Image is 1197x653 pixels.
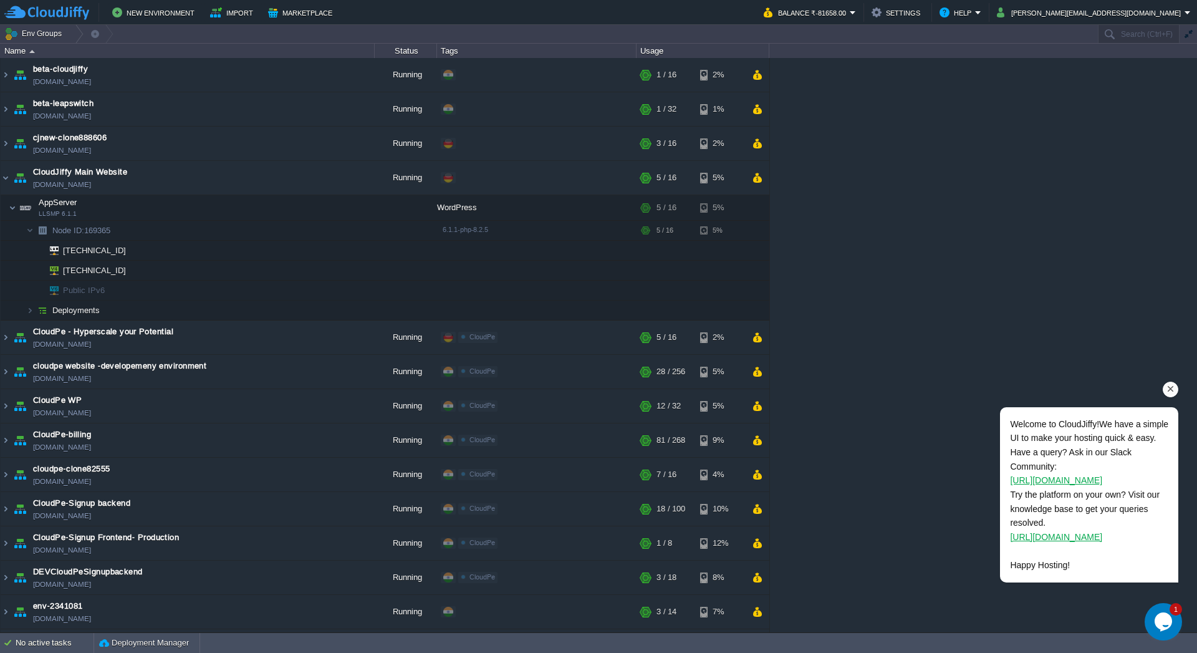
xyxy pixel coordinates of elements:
img: AMDAwAAAACH5BAEAAAAALAAAAAABAAEAAAICRAEAOw== [29,50,35,53]
iframe: chat widget [1145,603,1185,641]
div: 3 / 14 [656,595,676,629]
img: AMDAwAAAACH5BAEAAAAALAAAAAABAAEAAAICRAEAOw== [1,492,11,526]
span: CloudPe [469,436,495,443]
div: 4% [700,458,741,491]
img: AMDAwAAAACH5BAEAAAAALAAAAAABAAEAAAICRAEAOw== [11,127,29,160]
div: 5% [700,161,741,195]
img: AMDAwAAAACH5BAEAAAAALAAAAAABAAEAAAICRAEAOw== [11,92,29,126]
span: CloudPe-billing [33,428,91,441]
button: Marketplace [268,5,336,20]
a: [DOMAIN_NAME] [33,544,91,556]
img: AMDAwAAAACH5BAEAAAAALAAAAAABAAEAAAICRAEAOw== [11,595,29,629]
img: AMDAwAAAACH5BAEAAAAALAAAAAABAAEAAAICRAEAOw== [11,58,29,92]
img: AMDAwAAAACH5BAEAAAAALAAAAAABAAEAAAICRAEAOw== [11,161,29,195]
img: AMDAwAAAACH5BAEAAAAALAAAAAABAAEAAAICRAEAOw== [41,261,59,280]
a: Node ID:169365 [51,225,112,236]
img: AMDAwAAAACH5BAEAAAAALAAAAAABAAEAAAICRAEAOw== [1,127,11,160]
button: Env Groups [4,25,66,42]
div: No active tasks [16,633,94,653]
div: 5% [700,389,741,423]
div: 3 / 16 [656,127,676,160]
img: AMDAwAAAACH5BAEAAAAALAAAAAABAAEAAAICRAEAOw== [1,321,11,354]
span: cloudpe website -developemeny environment [33,360,206,372]
img: AMDAwAAAACH5BAEAAAAALAAAAAABAAEAAAICRAEAOw== [26,301,34,320]
img: AMDAwAAAACH5BAEAAAAALAAAAAABAAEAAAICRAEAOw== [11,492,29,526]
a: AppServerLLSMP 6.1.1 [37,198,79,207]
a: [DOMAIN_NAME] [33,407,91,419]
img: AMDAwAAAACH5BAEAAAAALAAAAAABAAEAAAICRAEAOw== [26,221,34,240]
a: CloudPe-Signup backend [33,497,130,510]
div: 5 / 16 [656,321,676,354]
a: beta-leapswitch [33,97,94,110]
div: Running [375,389,437,423]
img: AMDAwAAAACH5BAEAAAAALAAAAAABAAEAAAICRAEAOw== [41,281,59,300]
a: [DOMAIN_NAME] [33,372,91,385]
span: env-2341081 [33,600,83,612]
img: AMDAwAAAACH5BAEAAAAALAAAAAABAAEAAAICRAEAOw== [1,526,11,560]
a: [DOMAIN_NAME] [33,110,91,122]
img: AMDAwAAAACH5BAEAAAAALAAAAAABAAEAAAICRAEAOw== [11,321,29,354]
div: Running [375,321,437,354]
a: [DOMAIN_NAME] [33,475,91,488]
div: Running [375,58,437,92]
div: Status [375,44,436,58]
img: AMDAwAAAACH5BAEAAAAALAAAAAABAAEAAAICRAEAOw== [1,595,11,629]
div: Tags [438,44,636,58]
span: CloudPe [469,367,495,375]
a: CloudPe WP [33,394,82,407]
img: AMDAwAAAACH5BAEAAAAALAAAAAABAAEAAAICRAEAOw== [41,241,59,260]
a: cloudpe-clone82555 [33,463,110,475]
span: CloudPe [469,539,495,546]
a: CloudPe-Signup Frontend- Production [33,531,179,544]
span: LLSMP 6.1.1 [39,210,77,218]
div: Running [375,92,437,126]
img: AMDAwAAAACH5BAEAAAAALAAAAAABAAEAAAICRAEAOw== [34,221,51,240]
div: 2% [700,127,741,160]
div: Usage [637,44,769,58]
span: Public IPv6 [62,281,107,300]
img: CloudJiffy [4,5,89,21]
iframe: chat widget [960,294,1185,597]
img: AMDAwAAAACH5BAEAAAAALAAAAAABAAEAAAICRAEAOw== [1,423,11,457]
img: AMDAwAAAACH5BAEAAAAALAAAAAABAAEAAAICRAEAOw== [1,58,11,92]
div: 5% [700,195,741,220]
img: AMDAwAAAACH5BAEAAAAALAAAAAABAAEAAAICRAEAOw== [1,161,11,195]
div: 5 / 16 [656,221,673,240]
button: Balance ₹-81658.00 [764,5,850,20]
div: Running [375,526,437,560]
a: CloudJiffy Main Website [33,166,127,178]
div: Running [375,561,437,594]
div: 2% [700,321,741,354]
div: 3 / 18 [656,561,676,594]
img: AMDAwAAAACH5BAEAAAAALAAAAAABAAEAAAICRAEAOw== [34,301,51,320]
div: Running [375,127,437,160]
span: CloudPe [469,505,495,512]
img: AMDAwAAAACH5BAEAAAAALAAAAAABAAEAAAICRAEAOw== [1,92,11,126]
div: 18 / 100 [656,492,685,526]
img: AMDAwAAAACH5BAEAAAAALAAAAAABAAEAAAICRAEAOw== [1,389,11,423]
img: AMDAwAAAACH5BAEAAAAALAAAAAABAAEAAAICRAEAOw== [11,423,29,457]
div: 1 / 8 [656,526,672,560]
span: AppServer [37,197,79,208]
a: beta-cloudjiffy [33,63,88,75]
img: AMDAwAAAACH5BAEAAAAALAAAAAABAAEAAAICRAEAOw== [1,561,11,594]
div: 5 / 16 [656,161,676,195]
a: [DOMAIN_NAME] [33,178,91,191]
button: [PERSON_NAME][EMAIL_ADDRESS][DOMAIN_NAME] [997,5,1185,20]
img: AMDAwAAAACH5BAEAAAAALAAAAAABAAEAAAICRAEAOw== [11,355,29,389]
div: 8% [700,561,741,594]
img: AMDAwAAAACH5BAEAAAAALAAAAAABAAEAAAICRAEAOw== [34,281,41,300]
img: AMDAwAAAACH5BAEAAAAALAAAAAABAAEAAAICRAEAOw== [17,195,34,220]
a: [TECHNICAL_ID] [62,266,128,275]
div: 7% [700,595,741,629]
div: 1% [700,92,741,126]
img: AMDAwAAAACH5BAEAAAAALAAAAAABAAEAAAICRAEAOw== [1,355,11,389]
div: 5 / 16 [656,195,676,220]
